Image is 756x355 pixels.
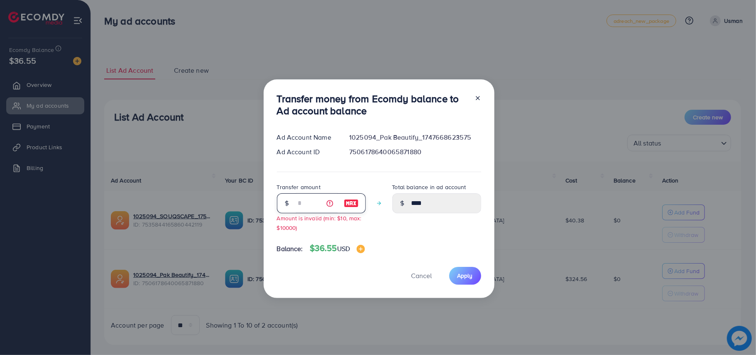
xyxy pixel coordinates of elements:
[277,214,362,232] small: Amount is invalid (min: $10, max: $10000)
[343,133,487,142] div: 1025094_Pak Beautify_1747668623575
[337,244,350,253] span: USD
[344,198,359,208] img: image
[449,267,481,285] button: Apply
[277,183,321,191] label: Transfer amount
[270,133,343,142] div: Ad Account Name
[310,243,365,254] h4: $36.55
[411,271,432,280] span: Cancel
[343,147,487,157] div: 7506178640065871880
[277,93,468,117] h3: Transfer money from Ecomdy balance to Ad account balance
[401,267,443,285] button: Cancel
[277,244,303,254] span: Balance:
[357,245,365,253] img: image
[458,271,473,280] span: Apply
[392,183,466,191] label: Total balance in ad account
[270,147,343,157] div: Ad Account ID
